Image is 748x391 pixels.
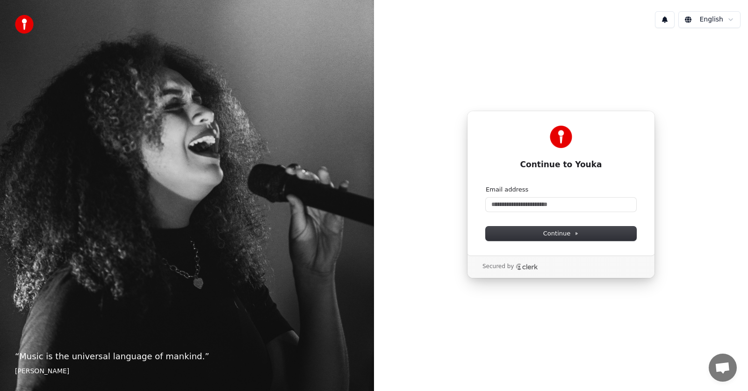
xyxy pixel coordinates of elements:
img: youka [15,15,34,34]
span: Continue [543,229,579,238]
h1: Continue to Youka [486,159,636,171]
div: Open chat [709,354,737,382]
p: “ Music is the universal language of mankind. ” [15,350,359,363]
footer: [PERSON_NAME] [15,367,359,376]
a: Clerk logo [516,263,538,270]
img: Youka [550,126,572,148]
button: Continue [486,227,636,241]
p: Secured by [482,263,514,270]
label: Email address [486,185,528,194]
